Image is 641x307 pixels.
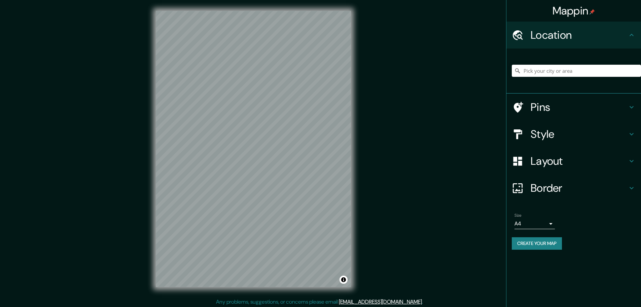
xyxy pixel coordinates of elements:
[423,298,424,306] div: .
[553,4,595,18] h4: Mappin
[531,28,628,42] h4: Location
[512,237,562,250] button: Create your map
[506,148,641,175] div: Layout
[514,218,555,229] div: A4
[156,11,351,287] canvas: Map
[512,65,641,77] input: Pick your city or area
[506,175,641,202] div: Border
[506,94,641,121] div: Pins
[531,154,628,168] h4: Layout
[340,276,348,284] button: Toggle attribution
[216,298,423,306] p: Any problems, suggestions, or concerns please email .
[339,298,422,305] a: [EMAIL_ADDRESS][DOMAIN_NAME]
[424,298,425,306] div: .
[531,181,628,195] h4: Border
[514,213,522,218] label: Size
[590,9,595,14] img: pin-icon.png
[506,121,641,148] div: Style
[506,22,641,49] div: Location
[531,127,628,141] h4: Style
[531,100,628,114] h4: Pins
